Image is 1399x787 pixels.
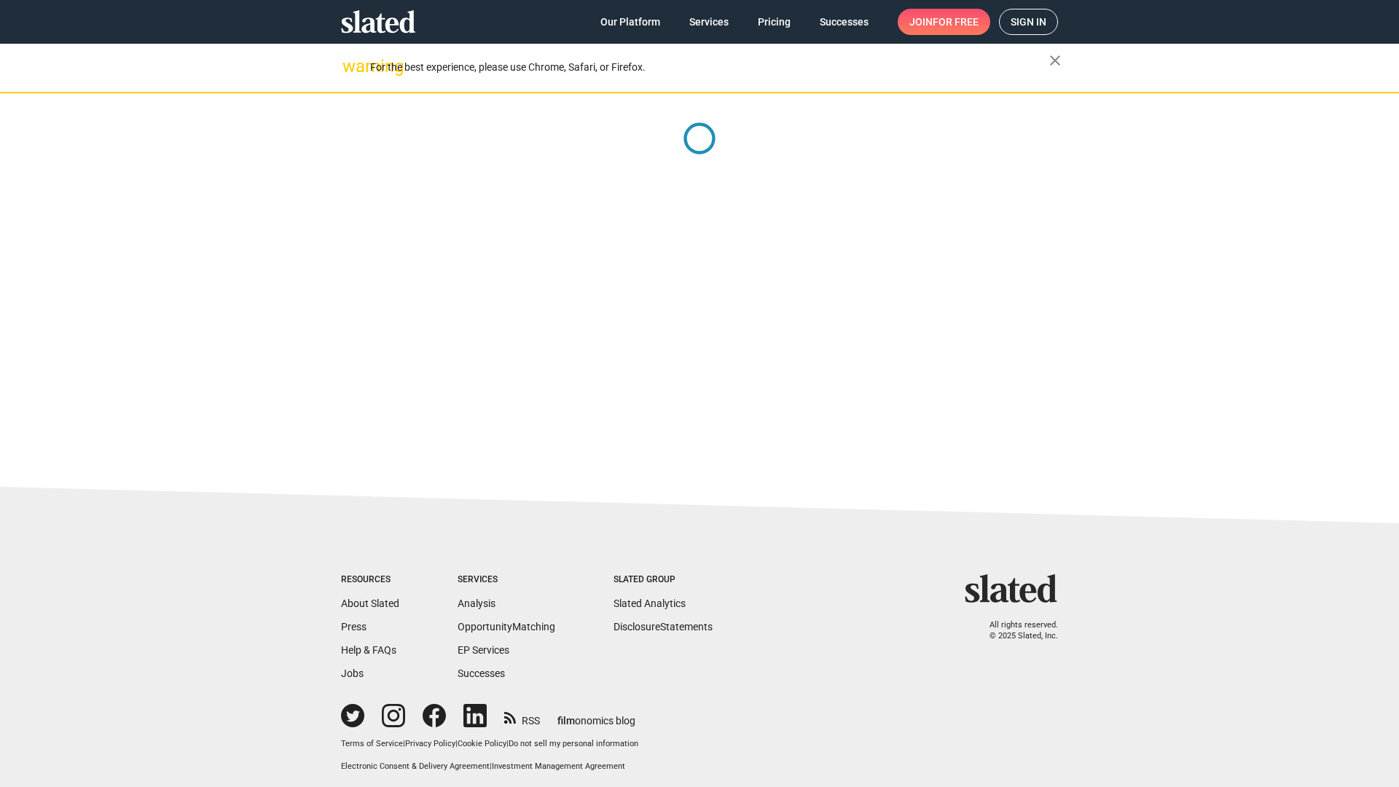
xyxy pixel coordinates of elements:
[820,9,869,35] span: Successes
[455,739,458,748] span: |
[341,621,367,633] a: Press
[341,644,396,656] a: Help & FAQs
[341,667,364,679] a: Jobs
[999,9,1058,35] a: Sign in
[492,761,625,771] a: Investment Management Agreement
[458,644,509,656] a: EP Services
[509,739,638,750] button: Do not sell my personal information
[614,574,713,586] div: Slated Group
[974,620,1058,641] p: All rights reserved. © 2025 Slated, Inc.
[589,9,672,35] a: Our Platform
[600,9,660,35] span: Our Platform
[342,58,360,75] mat-icon: warning
[403,739,405,748] span: |
[341,574,399,586] div: Resources
[678,9,740,35] a: Services
[458,574,555,586] div: Services
[506,739,509,748] span: |
[909,9,979,35] span: Join
[758,9,791,35] span: Pricing
[746,9,802,35] a: Pricing
[458,598,495,609] a: Analysis
[689,9,729,35] span: Services
[933,9,979,35] span: for free
[341,598,399,609] a: About Slated
[341,761,490,771] a: Electronic Consent & Delivery Agreement
[1046,52,1064,69] mat-icon: close
[614,598,686,609] a: Slated Analytics
[458,621,555,633] a: OpportunityMatching
[490,761,492,771] span: |
[557,702,635,728] a: filmonomics blog
[1011,9,1046,34] span: Sign in
[808,9,880,35] a: Successes
[898,9,990,35] a: Joinfor free
[557,715,575,727] span: film
[405,739,455,748] a: Privacy Policy
[370,58,1049,77] div: For the best experience, please use Chrome, Safari, or Firefox.
[458,667,505,679] a: Successes
[504,705,540,728] a: RSS
[341,739,403,748] a: Terms of Service
[458,739,506,748] a: Cookie Policy
[614,621,713,633] a: DisclosureStatements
